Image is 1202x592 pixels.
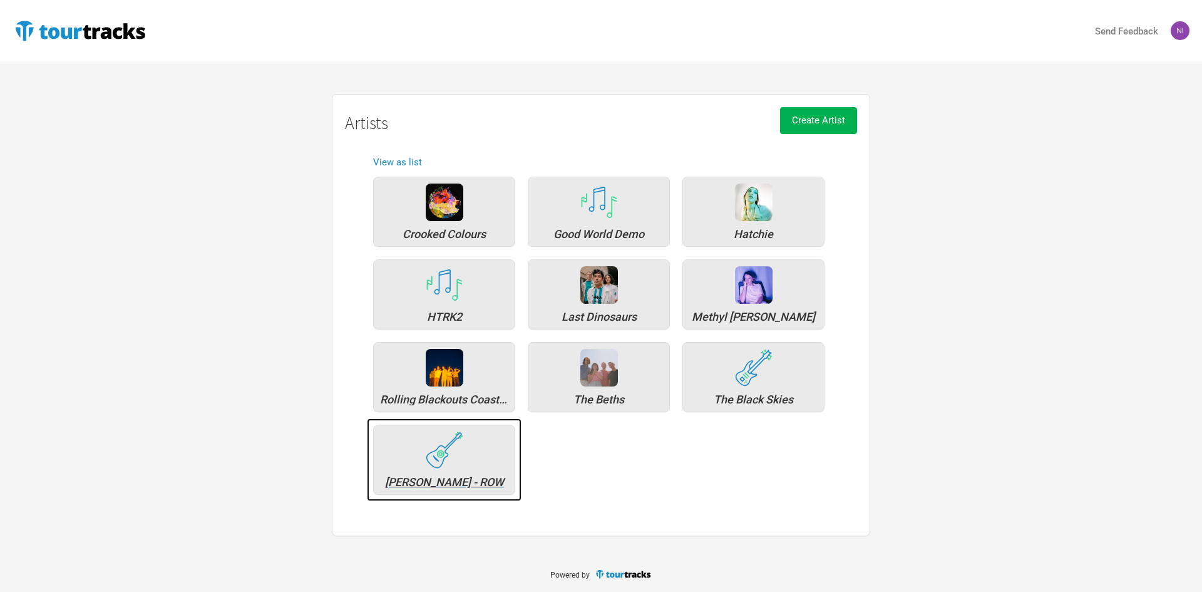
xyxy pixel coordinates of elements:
[13,18,148,43] img: TourTracks
[426,349,463,387] div: Rolling Blackouts Coastal Fever
[1171,21,1189,40] img: Nicolas
[426,349,463,387] img: b165b7e1-bb41-4fd3-b611-002751d103ed-rbcf.jpg.png
[535,311,663,323] div: Last Dinosaurs
[426,184,463,221] div: Crooked Colours
[580,266,618,304] div: Last Dinosaurs
[676,336,831,418] a: The Black Skies
[426,432,463,469] img: tourtracks_icons_FA_04_icons_folk.svg
[380,229,508,240] div: Crooked Colours
[735,184,773,221] div: Hatchie
[426,432,463,469] div: Xavier Rudd - ROW
[380,311,508,323] div: HTRK2
[380,477,508,488] div: Xavier Rudd - ROW
[676,170,831,253] a: Hatchie
[550,571,590,579] span: Powered by
[580,184,618,221] div: Good World Demo
[735,349,773,387] img: tourtracks_icons_FA_01_icons_rock.svg
[689,394,818,405] div: The Black Skies
[373,157,422,168] a: View as list
[426,269,463,301] img: tourtracks_icons_FA_14_icons_misc.svg
[580,266,618,304] img: c0d706d6-9ee3-482e-9e4b-0e75ddb87933-41691808_10156456353871413_4087983781099601920_o.jpg.png
[735,184,773,221] img: b141831a-94a7-4f18-b26a-824180e2a523-Hatchie%201%20-%20Credit%20Rahnee%20Lally.jpeg.png
[426,266,463,304] div: HTRK2
[735,266,773,304] img: 636a5952-f4a2-475a-8a6a-b508fc2445fa-Methyl%20Ethel%20Neon%20Cheap%20Lead%20Image%20-%20Credit%20...
[345,113,857,133] h1: Artists
[380,394,508,405] div: Rolling Blackouts Coastal Fever
[367,170,521,253] a: Crooked Colours
[580,186,618,219] img: tourtracks_icons_FA_14_icons_misc.svg
[367,418,521,501] a: [PERSON_NAME] - ROW
[535,229,663,240] div: Good World Demo
[367,336,521,418] a: Rolling Blackouts Coastal Fever
[780,107,857,134] button: Create Artist
[595,569,652,579] img: TourTracks
[426,184,463,221] img: 54e6f4e6-0762-4f7b-b495-7c658f1e719d-cc.jpg.png
[792,115,845,126] span: Create Artist
[689,229,818,240] div: Hatchie
[689,311,818,323] div: Methyl Ethel
[367,253,521,336] a: HTRK2
[676,253,831,336] a: Methyl [PERSON_NAME]
[521,336,676,418] a: The Beths
[580,349,618,387] div: The Beths
[735,349,773,387] div: The Black Skies
[535,394,663,405] div: The Beths
[521,170,676,253] a: Good World Demo
[1095,26,1158,37] strong: Send Feedback
[521,253,676,336] a: Last Dinosaurs
[735,266,773,304] div: Methyl Ethel
[580,349,618,387] img: 402a93b5-5d65-4cda-b720-3cad9d188f1c-The%20Beths_1_Mason%20Fairey.JPG.png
